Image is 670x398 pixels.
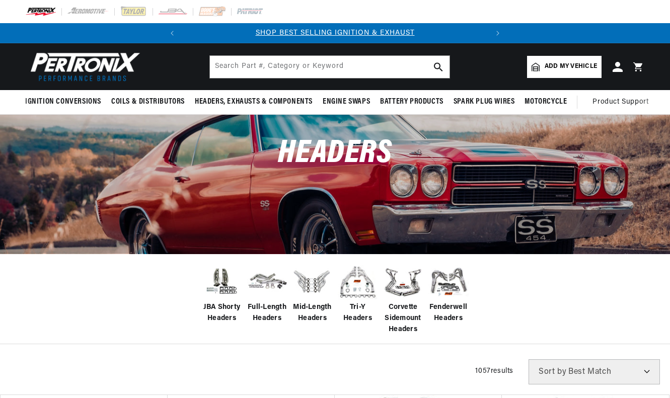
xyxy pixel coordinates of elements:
span: Add my vehicle [545,62,597,71]
summary: Motorcycle [519,90,572,114]
summary: Spark Plug Wires [449,90,520,114]
img: Pertronix [25,49,141,84]
span: Fenderwell Headers [428,302,469,325]
a: SHOP BEST SELLING IGNITION & EXHAUST [256,29,415,37]
summary: Engine Swaps [318,90,375,114]
summary: Ignition Conversions [25,90,106,114]
span: Sort by [539,368,566,376]
span: Engine Swaps [323,97,370,107]
button: Translation missing: en.sections.announcements.previous_announcement [162,23,182,43]
span: Product Support [592,97,648,108]
input: Search Part #, Category or Keyword [210,56,450,78]
span: Headers, Exhausts & Components [195,97,313,107]
span: Corvette Sidemount Headers [383,302,423,336]
div: 1 of 2 [182,28,488,39]
img: Tri-Y Headers [338,262,378,302]
span: 1057 results [475,367,513,375]
a: Corvette Sidemount Headers Corvette Sidemount Headers [383,262,423,336]
a: Add my vehicle [527,56,602,78]
span: Mid-Length Headers [292,302,333,325]
img: JBA Shorty Headers [202,265,242,298]
span: Battery Products [380,97,443,107]
img: Full-Length Headers [247,266,287,297]
img: Fenderwell Headers [428,262,469,302]
a: Tri-Y Headers Tri-Y Headers [338,262,378,325]
span: Motorcycle [525,97,567,107]
a: Fenderwell Headers Fenderwell Headers [428,262,469,325]
select: Sort by [529,359,660,384]
button: Translation missing: en.sections.announcements.next_announcement [488,23,508,43]
img: Mid-Length Headers [292,262,333,302]
a: JBA Shorty Headers JBA Shorty Headers [202,262,242,325]
summary: Product Support [592,90,653,114]
span: Tri-Y Headers [338,302,378,325]
img: Corvette Sidemount Headers [383,262,423,302]
span: Ignition Conversions [25,97,101,107]
span: Coils & Distributors [111,97,185,107]
div: Announcement [182,28,488,39]
summary: Headers, Exhausts & Components [190,90,318,114]
a: Mid-Length Headers Mid-Length Headers [292,262,333,325]
summary: Battery Products [375,90,449,114]
span: Full-Length Headers [247,302,287,325]
span: Spark Plug Wires [454,97,515,107]
summary: Coils & Distributors [106,90,190,114]
span: Headers [278,137,392,170]
span: JBA Shorty Headers [202,302,242,325]
button: search button [427,56,450,78]
a: Full-Length Headers Full-Length Headers [247,262,287,325]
